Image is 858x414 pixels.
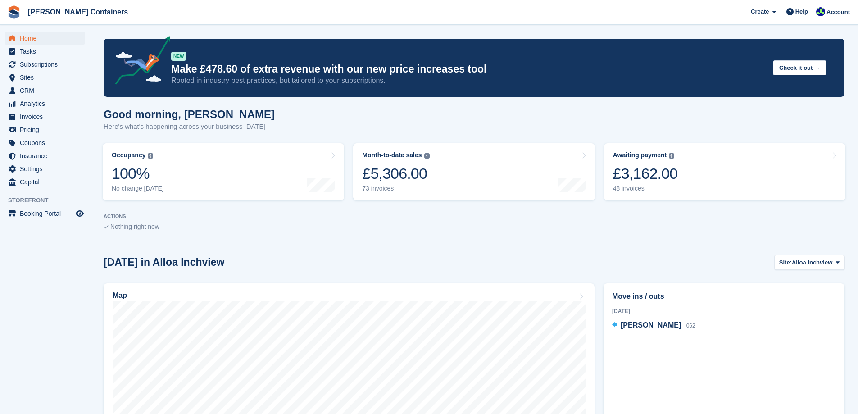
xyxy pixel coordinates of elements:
div: Month-to-date sales [362,151,422,159]
img: Audra Whitelaw [816,7,825,16]
div: NEW [171,52,186,61]
h2: Map [113,291,127,300]
span: Capital [20,176,74,188]
span: Tasks [20,45,74,58]
a: menu [5,176,85,188]
a: menu [5,58,85,71]
a: Awaiting payment £3,162.00 48 invoices [604,143,845,200]
a: menu [5,123,85,136]
span: 062 [686,323,695,329]
a: menu [5,110,85,123]
a: menu [5,45,85,58]
span: Pricing [20,123,74,136]
div: 73 invoices [362,185,429,192]
span: Home [20,32,74,45]
img: blank_slate_check_icon-ba018cac091ee9be17c0a81a6c232d5eb81de652e7a59be601be346b1b6ddf79.svg [104,225,109,229]
p: Make £478.60 of extra revenue with our new price increases tool [171,63,766,76]
div: 100% [112,164,164,183]
span: Subscriptions [20,58,74,71]
span: Analytics [20,97,74,110]
div: £3,162.00 [613,164,678,183]
button: Site: Alloa Inchview [774,255,844,270]
span: Site: [779,258,792,267]
span: Alloa Inchview [792,258,832,267]
span: Settings [20,163,74,175]
span: Invoices [20,110,74,123]
a: menu [5,207,85,220]
div: 48 invoices [613,185,678,192]
a: menu [5,32,85,45]
a: menu [5,150,85,162]
button: Check it out → [773,60,826,75]
a: menu [5,71,85,84]
a: Month-to-date sales £5,306.00 73 invoices [353,143,595,200]
a: [PERSON_NAME] 062 [612,320,695,332]
div: £5,306.00 [362,164,429,183]
p: Rooted in industry best practices, but tailored to your subscriptions. [171,76,766,86]
span: CRM [20,84,74,97]
a: menu [5,97,85,110]
div: Occupancy [112,151,145,159]
span: Nothing right now [110,223,159,230]
span: Storefront [8,196,90,205]
h2: [DATE] in Alloa Inchview [104,256,224,268]
img: icon-info-grey-7440780725fd019a000dd9b08b2336e03edf1995a4989e88bcd33f0948082b44.svg [424,153,430,159]
a: menu [5,163,85,175]
a: [PERSON_NAME] Containers [24,5,132,19]
a: Occupancy 100% No change [DATE] [103,143,344,200]
a: menu [5,84,85,97]
span: Account [826,8,850,17]
div: [DATE] [612,307,836,315]
span: Booking Portal [20,207,74,220]
p: ACTIONS [104,214,844,219]
span: Insurance [20,150,74,162]
div: No change [DATE] [112,185,164,192]
img: icon-info-grey-7440780725fd019a000dd9b08b2336e03edf1995a4989e88bcd33f0948082b44.svg [669,153,674,159]
a: menu [5,136,85,149]
span: Coupons [20,136,74,149]
span: Sites [20,71,74,84]
img: price-adjustments-announcement-icon-8257ccfd72463d97f412b2fc003d46551f7dbcb40ab6d574587a9cd5c0d94... [108,36,171,88]
h1: Good morning, [PERSON_NAME] [104,108,275,120]
img: icon-info-grey-7440780725fd019a000dd9b08b2336e03edf1995a4989e88bcd33f0948082b44.svg [148,153,153,159]
span: Help [795,7,808,16]
span: [PERSON_NAME] [621,321,681,329]
div: Awaiting payment [613,151,667,159]
p: Here's what's happening across your business [DATE] [104,122,275,132]
span: Create [751,7,769,16]
h2: Move ins / outs [612,291,836,302]
img: stora-icon-8386f47178a22dfd0bd8f6a31ec36ba5ce8667c1dd55bd0f319d3a0aa187defe.svg [7,5,21,19]
a: Preview store [74,208,85,219]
